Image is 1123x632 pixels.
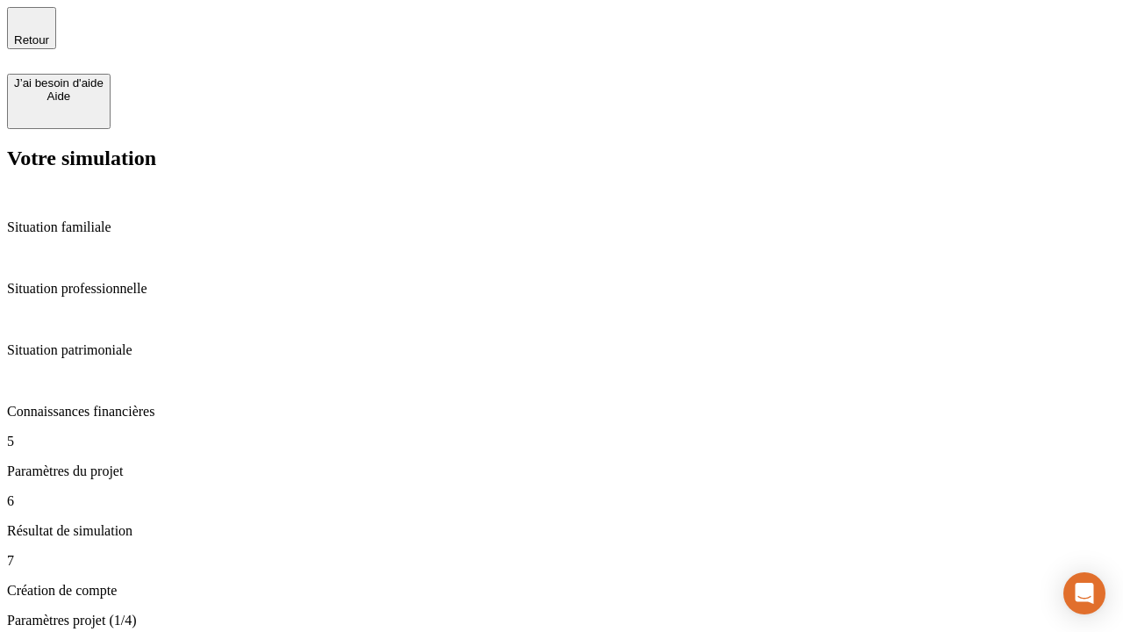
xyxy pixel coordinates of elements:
div: Open Intercom Messenger [1063,572,1105,614]
button: Retour [7,7,56,49]
p: 6 [7,493,1116,509]
p: 7 [7,553,1116,569]
div: Aide [14,90,104,103]
p: Situation patrimoniale [7,342,1116,358]
p: Résultat de simulation [7,523,1116,539]
p: Connaissances financières [7,404,1116,420]
p: 5 [7,434,1116,449]
p: Situation professionnelle [7,281,1116,297]
p: Situation familiale [7,219,1116,235]
button: J’ai besoin d'aideAide [7,74,111,129]
p: Paramètres projet (1/4) [7,613,1116,628]
h2: Votre simulation [7,147,1116,170]
p: Paramètres du projet [7,463,1116,479]
p: Création de compte [7,583,1116,599]
div: J’ai besoin d'aide [14,76,104,90]
span: Retour [14,33,49,47]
